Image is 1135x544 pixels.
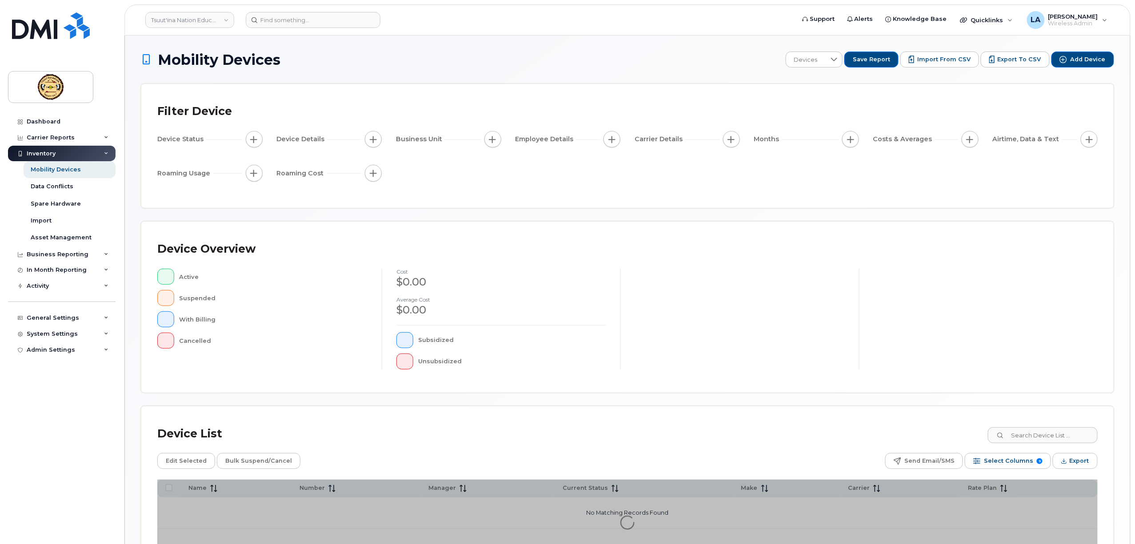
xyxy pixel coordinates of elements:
[157,422,222,445] div: Device List
[180,311,368,327] div: With Billing
[396,302,606,318] div: $0.00
[904,454,955,468] span: Send Email/SMS
[419,353,607,369] div: Unsubsidized
[158,52,280,68] span: Mobility Devices
[157,135,206,144] span: Device Status
[786,52,826,68] span: Devices
[635,135,685,144] span: Carrier Details
[981,52,1050,68] button: Export to CSV
[1053,453,1098,469] button: Export
[754,135,782,144] span: Months
[853,56,890,64] span: Save Report
[516,135,576,144] span: Employee Details
[217,453,300,469] button: Bulk Suspend/Cancel
[1037,458,1043,464] span: 9
[419,332,607,348] div: Subsidized
[157,100,232,123] div: Filter Device
[988,427,1098,443] input: Search Device List ...
[180,290,368,306] div: Suspended
[180,333,368,349] div: Cancelled
[396,269,606,274] h4: cost
[157,238,256,261] div: Device Overview
[965,453,1051,469] button: Select Columns 9
[225,454,292,468] span: Bulk Suspend/Cancel
[1070,454,1089,468] span: Export
[844,52,899,68] button: Save Report
[396,135,445,144] span: Business Unit
[900,52,979,68] button: Import from CSV
[1071,56,1106,64] span: Add Device
[396,297,606,302] h4: Average cost
[984,454,1033,468] span: Select Columns
[157,169,213,178] span: Roaming Usage
[157,453,215,469] button: Edit Selected
[1051,52,1114,68] button: Add Device
[277,135,328,144] span: Device Details
[396,274,606,290] div: $0.00
[873,135,935,144] span: Costs & Averages
[885,453,963,469] button: Send Email/SMS
[998,56,1041,64] span: Export to CSV
[166,454,207,468] span: Edit Selected
[917,56,971,64] span: Import from CSV
[993,135,1062,144] span: Airtime, Data & Text
[277,169,327,178] span: Roaming Cost
[180,269,368,285] div: Active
